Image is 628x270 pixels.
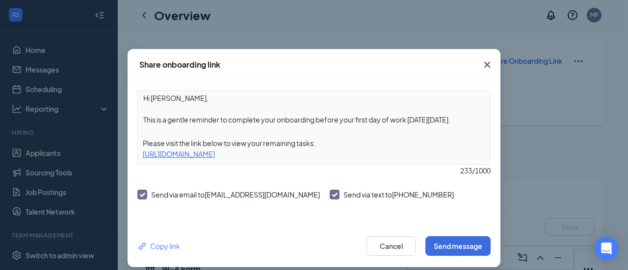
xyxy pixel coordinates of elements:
div: 233 / 1000 [137,165,491,176]
div: Share onboarding link [139,59,220,70]
button: Close [474,49,500,80]
button: Cancel [366,236,416,256]
button: Send message [425,236,491,256]
span: Send via text to [PHONE_NUMBER] [343,190,454,199]
div: Copy link [137,241,180,251]
div: Please visit the link below to view your remaining tasks: [138,138,490,148]
div: Open Intercom Messenger [595,237,618,260]
span: Send via email to [EMAIL_ADDRESS][DOMAIN_NAME] [151,190,320,199]
svg: Link [137,241,148,251]
textarea: Hi [PERSON_NAME], This is a gentle reminder to complete your onboarding before your first day of ... [138,91,490,127]
button: Link Copy link [137,241,180,251]
div: [URL][DOMAIN_NAME] [138,148,490,159]
svg: Cross [481,59,493,71]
